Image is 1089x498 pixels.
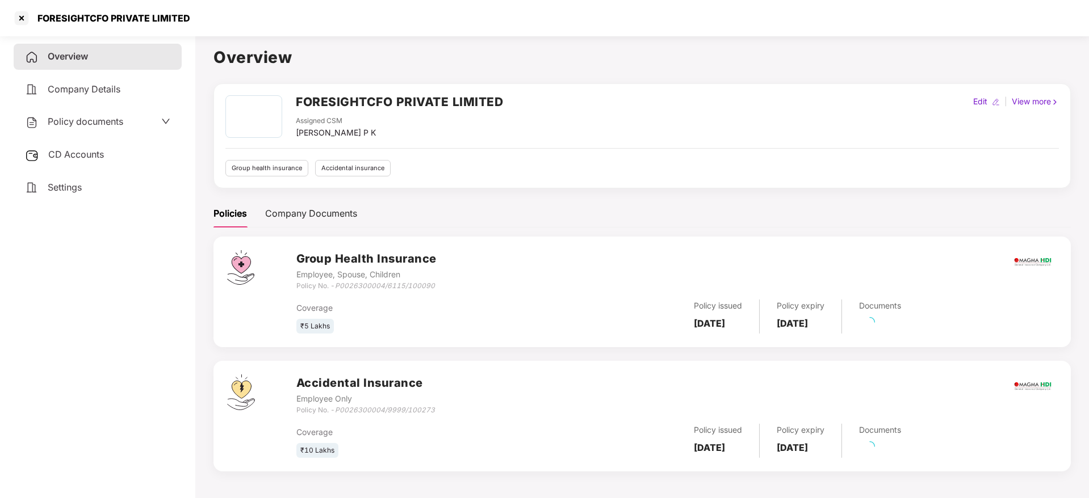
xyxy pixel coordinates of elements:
[296,250,437,268] h3: Group Health Insurance
[1013,242,1053,282] img: magma.png
[777,318,808,329] b: [DATE]
[777,299,824,312] div: Policy expiry
[48,50,88,62] span: Overview
[48,182,82,193] span: Settings
[296,302,550,314] div: Coverage
[25,83,39,96] img: svg+xml;base64,PHN2ZyB4bWxucz0iaHR0cDovL3d3dy53My5vcmcvMjAwMC9zdmciIHdpZHRoPSIyNCIgaGVpZ2h0PSIyNC...
[777,424,824,436] div: Policy expiry
[213,45,1071,70] h1: Overview
[25,149,39,162] img: svg+xml;base64,PHN2ZyB3aWR0aD0iMjUiIGhlaWdodD0iMjQiIHZpZXdCb3g9IjAgMCAyNSAyNCIgZmlsbD0ibm9uZSIgeG...
[859,424,901,436] div: Documents
[296,116,376,126] div: Assigned CSM
[694,318,725,329] b: [DATE]
[865,317,875,327] span: loading
[296,374,435,392] h3: Accidental Insurance
[25,116,39,129] img: svg+xml;base64,PHN2ZyB4bWxucz0iaHR0cDovL3d3dy53My5vcmcvMjAwMC9zdmciIHdpZHRoPSIyNCIgaGVpZ2h0PSIyNC...
[865,441,875,451] span: loading
[25,181,39,195] img: svg+xml;base64,PHN2ZyB4bWxucz0iaHR0cDovL3d3dy53My5vcmcvMjAwMC9zdmciIHdpZHRoPSIyNCIgaGVpZ2h0PSIyNC...
[296,319,334,334] div: ₹5 Lakhs
[296,281,437,292] div: Policy No. -
[335,281,435,290] i: P0026300004/6115/100090
[1010,95,1061,108] div: View more
[335,406,435,414] i: P0026300004/9999/100273
[777,442,808,453] b: [DATE]
[213,206,247,221] div: Policies
[1002,95,1010,108] div: |
[31,12,190,24] div: FORESIGHTCFO PRIVATE LIMITED
[315,160,391,176] div: Accidental insurance
[48,149,104,160] span: CD Accounts
[296,92,503,111] h2: FORESIGHTCFO PRIVATE LIMITED
[161,117,170,126] span: down
[48,83,120,95] span: Company Details
[227,374,255,410] img: svg+xml;base64,PHN2ZyB4bWxucz0iaHR0cDovL3d3dy53My5vcmcvMjAwMC9zdmciIHdpZHRoPSI0OS4zMjEiIGhlaWdodD...
[992,98,1000,106] img: editIcon
[265,206,357,221] div: Company Documents
[296,443,338,458] div: ₹10 Lakhs
[1051,98,1059,106] img: rightIcon
[296,426,550,438] div: Coverage
[296,126,376,139] div: [PERSON_NAME] P K
[694,442,725,453] b: [DATE]
[25,50,39,64] img: svg+xml;base64,PHN2ZyB4bWxucz0iaHR0cDovL3d3dy53My5vcmcvMjAwMC9zdmciIHdpZHRoPSIyNCIgaGVpZ2h0PSIyNC...
[227,250,254,285] img: svg+xml;base64,PHN2ZyB4bWxucz0iaHR0cDovL3d3dy53My5vcmcvMjAwMC9zdmciIHdpZHRoPSI0Ny43MTQiIGhlaWdodD...
[971,95,990,108] div: Edit
[225,160,308,176] div: Group health insurance
[296,268,437,281] div: Employee, Spouse, Children
[694,299,742,312] div: Policy issued
[48,116,123,127] span: Policy documents
[296,405,435,416] div: Policy No. -
[694,424,742,436] div: Policy issued
[296,393,435,405] div: Employee Only
[1013,366,1053,406] img: magma.png
[859,299,901,312] div: Documents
